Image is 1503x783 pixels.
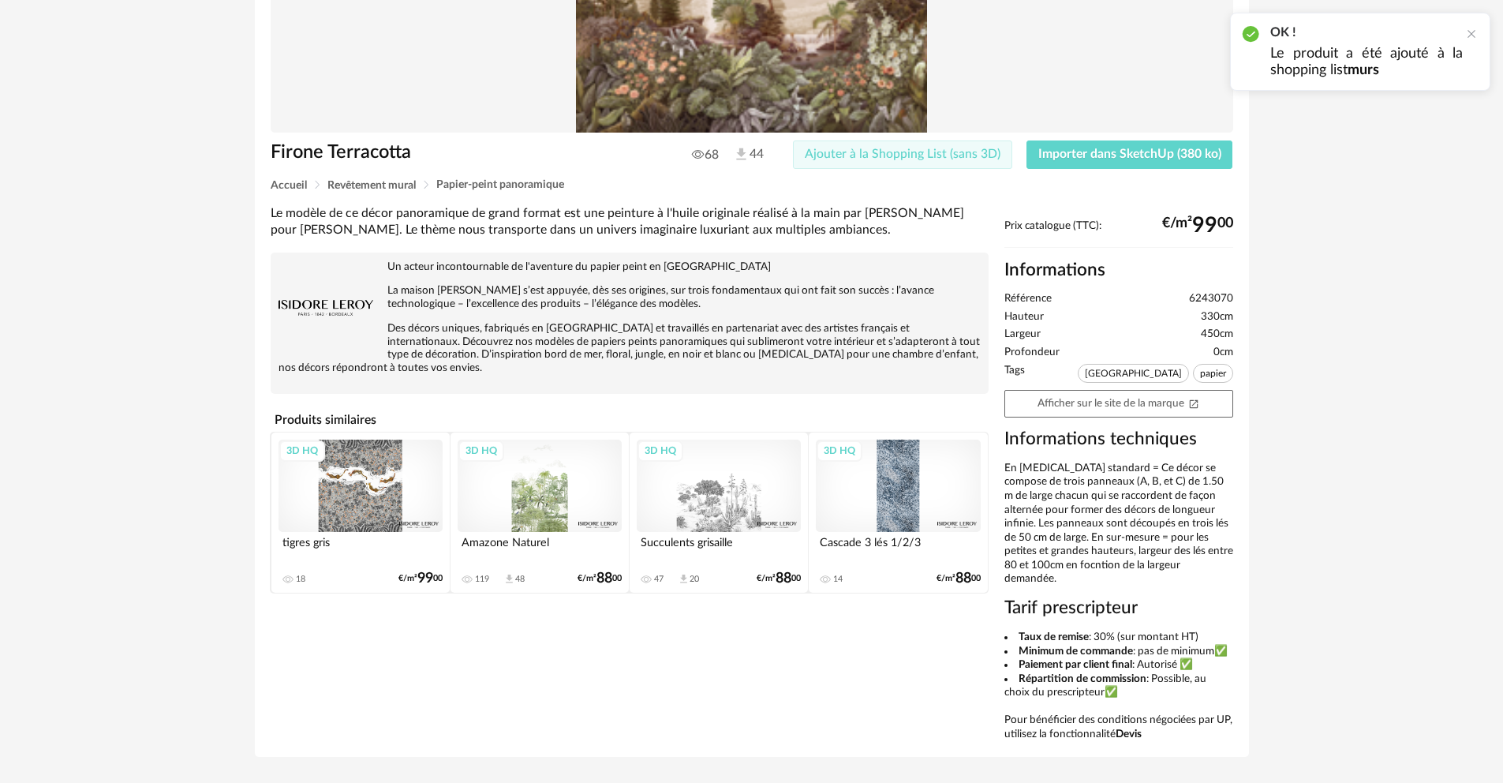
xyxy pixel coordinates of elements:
[1019,673,1146,684] b: Répartition de commission
[1348,63,1379,77] b: murs
[279,284,981,311] p: La maison [PERSON_NAME] s’est appuyée, dès ses origines, sur trois fondamentaux qui ont fait son ...
[596,573,612,584] span: 88
[1201,328,1233,342] span: 450cm
[271,205,989,239] div: Le modèle de ce décor panoramique de grand format est une peinture à l'huile originale réalisé à ...
[692,147,719,163] span: 68
[1189,292,1233,306] span: 6243070
[1004,428,1233,451] h3: Informations techniques
[417,573,433,584] span: 99
[1019,659,1132,670] b: Paiement par client final
[1004,390,1233,418] a: Afficher sur le site de la marqueOpen In New icon
[1004,259,1233,282] h2: Informations
[1270,24,1463,41] h2: OK !
[1004,597,1233,620] h3: Tarif prescripteur
[271,179,1233,191] div: Breadcrumb
[1038,148,1221,160] span: Importer dans SketchUp (380 ko)
[1004,310,1044,324] span: Hauteur
[279,260,373,355] img: brand logo
[805,148,1000,160] span: Ajouter à la Shopping List (sans 3D)
[1116,729,1142,740] b: Devis
[1193,364,1233,383] span: papier
[1201,310,1233,324] span: 330cm
[1188,397,1199,408] span: Open In New icon
[1004,328,1041,342] span: Largeur
[1019,646,1133,657] b: Minimum de commande
[955,573,971,584] span: 88
[271,408,989,432] h4: Produits similaires
[1026,140,1233,169] button: Importer dans SketchUp (380 ko)
[503,573,515,585] span: Download icon
[1004,645,1233,659] li: : pas de minimum✅
[1078,364,1189,383] span: [GEOGRAPHIC_DATA]
[757,573,801,584] div: €/m² 00
[398,573,443,584] div: €/m² 00
[678,573,690,585] span: Download icon
[1019,631,1089,643] b: Taux de remise
[1004,346,1060,360] span: Profondeur
[733,146,764,163] span: 44
[1270,46,1463,79] p: Le produit a été ajouté à la shopping list
[833,574,843,585] div: 14
[1004,219,1233,249] div: Prix catalogue (TTC):
[1004,292,1052,306] span: Référence
[793,140,1012,169] button: Ajouter à la Shopping List (sans 3D)
[271,433,450,593] a: 3D HQ tigres gris 18 €/m²9900
[1004,631,1233,645] li: : 30% (sur montant HT)
[458,532,622,564] div: Amazone Naturel
[1004,462,1233,586] div: En [MEDICAL_DATA] standard = Ce décor se compose de trois panneaux (A, B, et C) de 1.50 m de larg...
[458,440,504,461] div: 3D HQ
[809,433,987,593] a: 3D HQ Cascade 3 lés 1/2/3 14 €/m²8800
[1004,658,1233,672] li: : Autorisé ✅
[515,574,525,585] div: 48
[630,433,808,593] a: 3D HQ Succulents grisaille 47 Download icon 20 €/m²8800
[776,573,791,584] span: 88
[690,574,699,585] div: 20
[733,146,750,163] img: Téléchargements
[817,440,862,461] div: 3D HQ
[279,322,981,376] p: Des décors uniques, fabriqués en [GEOGRAPHIC_DATA] et travaillés en partenariat avec des artistes...
[271,180,307,191] span: Accueil
[327,180,416,191] span: Revêtement mural
[296,574,305,585] div: 18
[637,532,801,564] div: Succulents grisaille
[1004,364,1025,387] span: Tags
[937,573,981,584] div: €/m² 00
[1004,631,1233,741] div: Pour bénéficier des conditions négociées par UP, utilisez la fonctionnalité
[1162,219,1233,232] div: €/m² 00
[436,179,564,190] span: Papier-peint panoramique
[1192,219,1217,232] span: 99
[279,532,443,564] div: tigres gris
[816,532,980,564] div: Cascade 3 lés 1/2/3
[578,573,622,584] div: €/m² 00
[1004,672,1233,700] li: : Possible, au choix du prescripteur✅
[637,440,683,461] div: 3D HQ
[271,140,663,165] h1: Firone Terracotta
[279,260,981,274] p: Un acteur incontournable de l'aventure du papier peint en [GEOGRAPHIC_DATA]
[451,433,629,593] a: 3D HQ Amazone Naturel 119 Download icon 48 €/m²8800
[1213,346,1233,360] span: 0cm
[654,574,664,585] div: 47
[475,574,489,585] div: 119
[279,440,325,461] div: 3D HQ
